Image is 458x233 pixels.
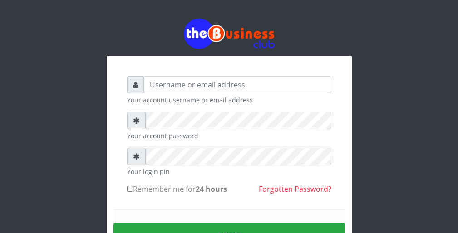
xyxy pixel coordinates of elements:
[196,184,227,194] b: 24 hours
[127,131,331,141] small: Your account password
[144,76,331,93] input: Username or email address
[127,95,331,105] small: Your account username or email address
[127,184,227,194] label: Remember me for
[127,186,133,192] input: Remember me for24 hours
[259,184,331,194] a: Forgotten Password?
[127,167,331,176] small: Your login pin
